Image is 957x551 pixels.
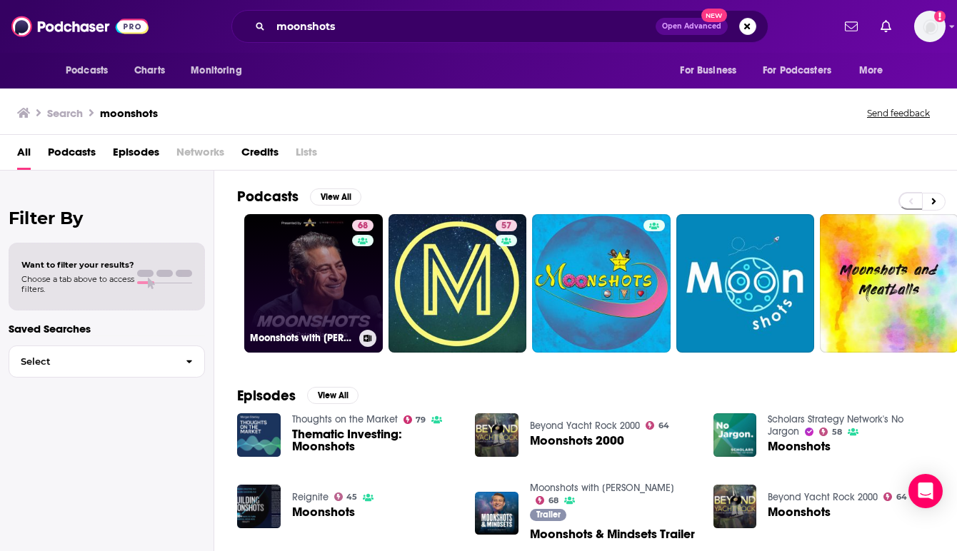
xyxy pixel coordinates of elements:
[296,141,317,170] span: Lists
[819,428,842,436] a: 58
[839,14,863,39] a: Show notifications dropdown
[176,141,224,170] span: Networks
[389,214,527,353] a: 57
[713,485,757,528] img: Moonshots
[875,14,897,39] a: Show notifications dropdown
[47,106,83,120] h3: Search
[863,107,934,119] button: Send feedback
[113,141,159,170] a: Episodes
[134,61,165,81] span: Charts
[656,18,728,35] button: Open AdvancedNew
[181,57,260,84] button: open menu
[883,492,907,501] a: 64
[346,494,357,500] span: 45
[768,413,903,438] a: Scholars Strategy Network's No Jargon
[21,260,134,270] span: Want to filter your results?
[914,11,946,42] span: Logged in as HughE
[530,528,695,540] a: Moonshots & Mindsets Trailer
[9,345,205,378] button: Select
[9,357,174,366] span: Select
[48,141,96,170] a: Podcasts
[536,510,561,519] span: Trailer
[501,219,511,233] span: 57
[56,57,126,84] button: open menu
[416,417,426,423] span: 79
[310,188,361,206] button: View All
[768,440,831,453] a: Moonshots
[9,322,205,335] p: Saved Searches
[292,428,459,453] a: Thematic Investing: Moonshots
[680,61,736,81] span: For Business
[908,474,943,508] div: Open Intercom Messenger
[250,332,354,344] h3: Moonshots with [PERSON_NAME]
[237,387,359,405] a: EpisodesView All
[670,57,754,84] button: open menu
[530,420,640,432] a: Beyond Yacht Rock 2000
[914,11,946,42] button: Show profile menu
[125,57,174,84] a: Charts
[9,208,205,228] h2: Filter By
[17,141,31,170] a: All
[548,497,558,504] span: 68
[701,9,727,22] span: New
[237,387,296,405] h2: Episodes
[237,413,281,457] img: Thematic Investing: Moonshots
[914,11,946,42] img: User Profile
[292,413,398,425] a: Thoughts on the Market
[404,415,426,424] a: 79
[358,219,368,233] span: 68
[859,61,883,81] span: More
[271,15,656,38] input: Search podcasts, credits, & more...
[475,492,518,535] img: Moonshots & Mindsets Trailer
[934,11,946,22] svg: Add a profile image
[334,492,358,501] a: 45
[646,421,669,430] a: 64
[496,220,517,231] a: 57
[832,429,842,435] span: 58
[536,496,558,505] a: 68
[768,491,878,503] a: Beyond Yacht Rock 2000
[849,57,901,84] button: open menu
[191,61,241,81] span: Monitoring
[237,188,361,206] a: PodcastsView All
[530,482,674,494] a: Moonshots with Peter Diamandis
[475,413,518,457] img: Moonshots 2000
[763,61,831,81] span: For Podcasters
[231,10,768,43] div: Search podcasts, credits, & more...
[11,13,149,40] img: Podchaser - Follow, Share and Rate Podcasts
[21,274,134,294] span: Choose a tab above to access filters.
[662,23,721,30] span: Open Advanced
[241,141,279,170] a: Credits
[768,506,831,518] a: Moonshots
[352,220,374,231] a: 68
[237,188,299,206] h2: Podcasts
[66,61,108,81] span: Podcasts
[307,387,359,404] button: View All
[244,214,383,353] a: 68Moonshots with [PERSON_NAME]
[237,485,281,528] img: Moonshots
[292,491,329,503] a: Reignite
[530,435,624,447] a: Moonshots 2000
[292,506,355,518] a: Moonshots
[658,423,669,429] span: 64
[100,106,158,120] h3: moonshots
[713,413,757,457] img: Moonshots
[896,494,907,500] span: 64
[753,57,852,84] button: open menu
